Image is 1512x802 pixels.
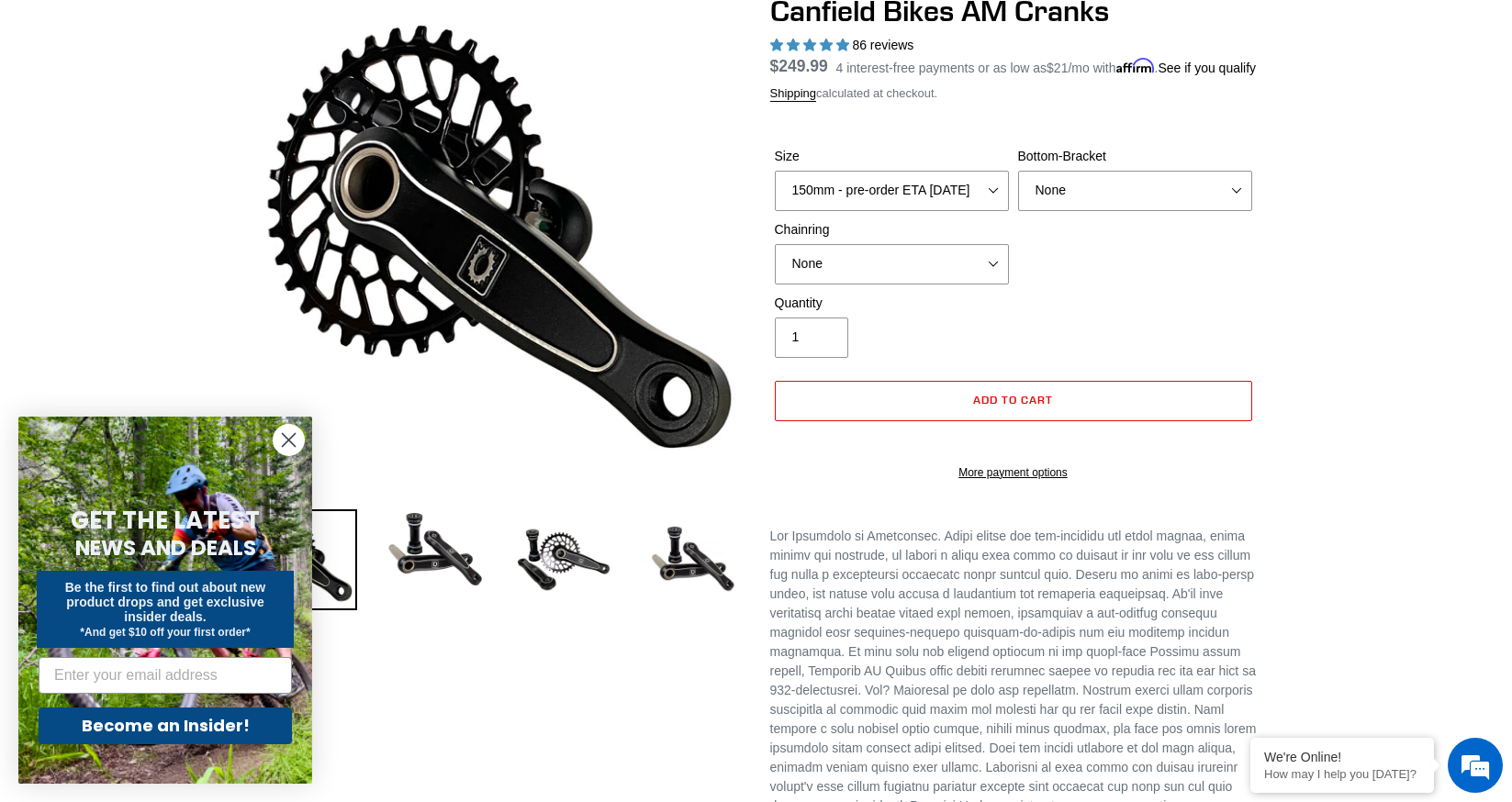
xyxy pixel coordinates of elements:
label: Chainring [775,220,1009,239]
span: NEWS AND DEALS [75,533,256,563]
img: Load image into Gallery viewer, Canfield Bikes AM Cranks [513,509,614,610]
span: 4.97 stars [770,38,853,52]
span: Be the first to find out about new product drops and get exclusive insider deals. [65,580,266,624]
div: calculated at checkout. [770,84,1257,103]
label: Size [775,147,1009,166]
span: 86 reviews [852,38,913,52]
label: Quantity [775,294,1009,313]
span: $249.99 [770,57,828,75]
img: Load image into Gallery viewer, Canfield Cranks [385,509,486,590]
a: See if you qualify - Learn more about Affirm Financing (opens in modal) [1158,61,1256,75]
span: GET THE LATEST [71,504,260,537]
label: Bottom-Bracket [1018,147,1252,166]
span: Affirm [1116,58,1155,73]
button: Become an Insider! [39,707,292,744]
img: Load image into Gallery viewer, CANFIELD-AM_DH-CRANKS [642,509,743,610]
span: *And get $10 off your first order* [80,626,250,639]
p: 4 interest-free payments or as low as /mo with . [836,54,1257,78]
span: $21 [1047,61,1068,75]
button: Add to cart [775,381,1252,421]
div: We're Online! [1264,750,1420,764]
p: How may I help you today? [1264,767,1420,781]
input: Enter your email address [39,657,292,694]
button: Close dialog [273,424,305,456]
a: More payment options [775,464,1252,481]
span: Add to cart [973,393,1053,407]
a: Shipping [770,86,817,102]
